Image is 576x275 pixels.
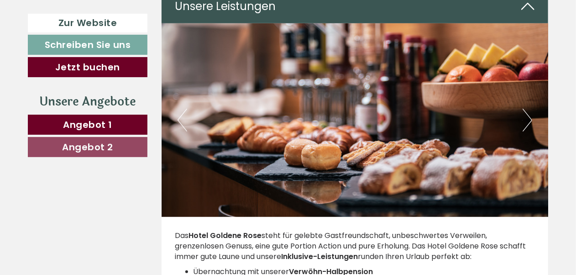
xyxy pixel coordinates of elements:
[28,93,147,110] div: Unsere Angebote
[28,57,147,77] a: Jetzt buchen
[523,109,532,132] button: Next
[62,141,113,153] span: Angebot 2
[189,230,262,241] strong: Hotel Goldene Rose
[63,118,112,131] span: Angebot 1
[175,231,535,262] p: Das steht für gelebte Gastfreundschaft, unbeschwertes Verweilen, grenzenlosen Genuss, eine gute P...
[28,14,147,32] a: Zur Website
[282,251,358,262] strong: Inklusive-Leistungen
[178,109,187,132] button: Previous
[28,35,147,55] a: Schreiben Sie uns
